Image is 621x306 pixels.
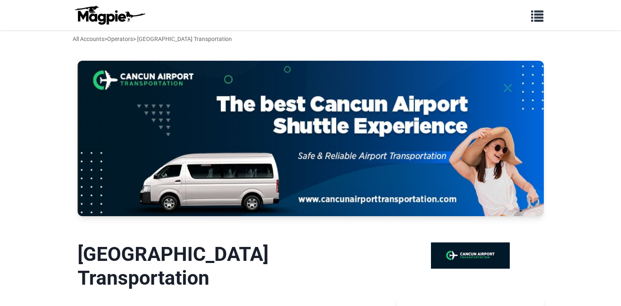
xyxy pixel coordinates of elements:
a: All Accounts [73,36,104,42]
div: > > [GEOGRAPHIC_DATA] Transportation [73,34,232,43]
h1: [GEOGRAPHIC_DATA] Transportation [78,242,384,290]
a: Operators [107,36,133,42]
img: Cancun Airport Transportation logo [431,242,510,269]
img: Cancun Airport Transportation banner [78,61,544,216]
img: logo-ab69f6fb50320c5b225c76a69d11143b.png [73,5,147,25]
